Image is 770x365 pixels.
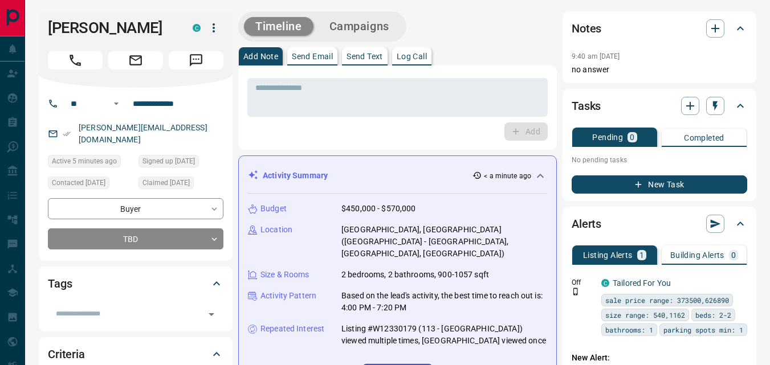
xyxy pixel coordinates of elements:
span: Claimed [DATE] [142,177,190,188]
button: Open [109,97,123,110]
p: Pending [592,133,623,141]
span: beds: 2-2 [695,309,731,321]
p: Budget [260,203,287,215]
div: Tasks [572,92,747,120]
a: Tailored For You [613,278,671,288]
p: Log Call [397,52,427,60]
p: 1 [639,251,644,259]
span: Signed up [DATE] [142,155,195,167]
span: Contacted [DATE] [52,177,105,188]
button: Timeline [244,17,313,36]
p: 0 [630,133,634,141]
h2: Notes [572,19,601,38]
p: Off [572,277,594,288]
div: Wed Aug 27 2025 [138,177,223,192]
div: Tue Oct 14 2025 [48,155,133,171]
h2: Tags [48,274,72,293]
p: $450,000 - $570,000 [341,203,416,215]
div: Activity Summary< a minute ago [248,165,547,186]
button: Campaigns [318,17,401,36]
span: Email [108,51,163,69]
svg: Email Verified [63,130,71,138]
p: Location [260,224,292,236]
div: Alerts [572,210,747,237]
span: size range: 540,1162 [605,309,685,321]
div: Tags [48,270,223,297]
p: 9:40 am [DATE] [572,52,620,60]
p: < a minute ago [484,171,531,181]
p: 2 bedrooms, 2 bathrooms, 900-1057 sqft [341,269,489,281]
span: bathrooms: 1 [605,324,653,335]
p: Completed [684,134,724,142]
div: Notes [572,15,747,42]
p: No pending tasks [572,151,747,169]
div: TBD [48,228,223,249]
h2: Tasks [572,97,601,115]
div: Tue Aug 26 2025 [138,155,223,171]
p: Activity Summary [263,170,328,182]
button: Open [203,306,219,322]
div: Buyer [48,198,223,219]
p: no answer [572,64,747,76]
p: Send Email [292,52,333,60]
span: Active 5 minutes ago [52,155,117,167]
span: Call [48,51,103,69]
div: Wed Aug 27 2025 [48,177,133,192]
p: [GEOGRAPHIC_DATA], [GEOGRAPHIC_DATA] ([GEOGRAPHIC_DATA] - [GEOGRAPHIC_DATA], [GEOGRAPHIC_DATA], [... [341,224,547,260]
span: Message [169,51,223,69]
p: 0 [731,251,736,259]
h2: Criteria [48,345,85,363]
div: condos.ca [193,24,201,32]
p: Repeated Interest [260,323,324,335]
p: Send Text [347,52,383,60]
p: Activity Pattern [260,290,316,302]
p: Listing #W12330179 (113 - [GEOGRAPHIC_DATA]) viewed multiple times, [GEOGRAPHIC_DATA] viewed once [341,323,547,347]
button: New Task [572,175,747,194]
p: New Alert: [572,352,747,364]
h1: [PERSON_NAME] [48,19,176,37]
a: [PERSON_NAME][EMAIL_ADDRESS][DOMAIN_NAME] [79,123,207,144]
p: Building Alerts [670,251,724,259]
span: sale price range: 373500,626890 [605,294,729,306]
p: Listing Alerts [583,251,633,259]
span: parking spots min: 1 [663,324,743,335]
p: Add Note [243,52,278,60]
svg: Push Notification Only [572,288,580,296]
p: Size & Rooms [260,269,309,281]
p: Based on the lead's activity, the best time to reach out is: 4:00 PM - 7:20 PM [341,290,547,314]
div: condos.ca [601,279,609,287]
h2: Alerts [572,215,601,233]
